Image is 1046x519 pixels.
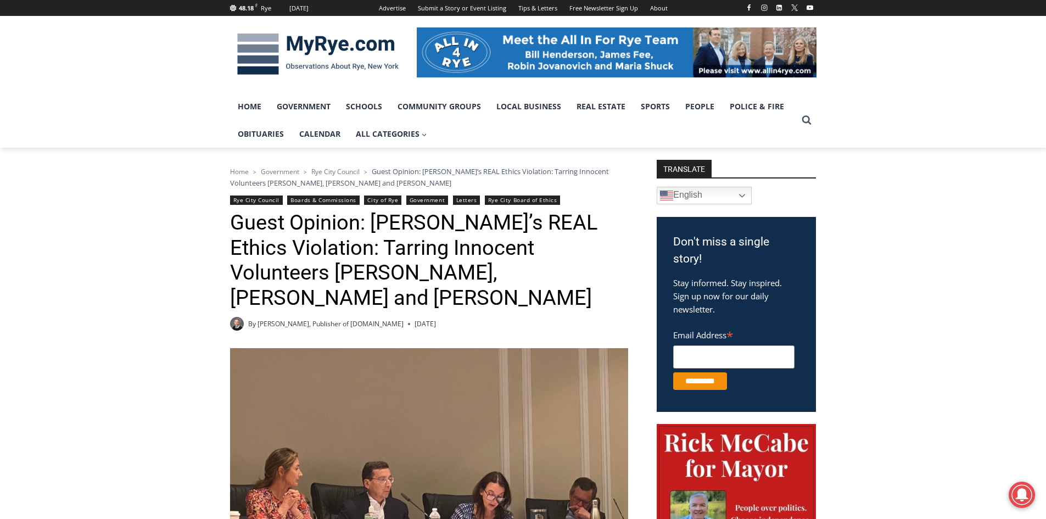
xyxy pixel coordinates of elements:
a: Local Business [489,93,569,120]
span: 48.18 [239,4,254,12]
a: Boards & Commissions [287,196,360,205]
a: Calendar [292,120,348,148]
a: Sports [633,93,678,120]
a: Linkedin [773,1,786,14]
a: X [788,1,801,14]
a: [PERSON_NAME], Publisher of [DOMAIN_NAME] [258,319,404,328]
a: Real Estate [569,93,633,120]
a: Schools [338,93,390,120]
span: Guest Opinion: [PERSON_NAME]’s REAL Ethics Violation: Tarring Innocent Volunteers [PERSON_NAME], ... [230,166,609,187]
a: Obituaries [230,120,292,148]
h3: Don't miss a single story! [673,233,799,268]
a: Government [406,196,448,205]
div: Rye [261,3,271,13]
nav: Breadcrumbs [230,166,628,188]
a: Rye City Board of Ethics [485,196,561,205]
span: By [248,319,256,329]
div: [DATE] [289,3,309,13]
a: Facebook [742,1,756,14]
strong: TRANSLATE [657,160,712,177]
a: Home [230,93,269,120]
a: Government [269,93,338,120]
span: F [255,2,258,8]
a: Home [230,167,249,176]
img: en [660,189,673,202]
a: People [678,93,722,120]
a: Police & Fire [722,93,792,120]
a: Rye City Council [230,196,283,205]
h1: Guest Opinion: [PERSON_NAME]’s REAL Ethics Violation: Tarring Innocent Volunteers [PERSON_NAME], ... [230,210,628,310]
img: MyRye.com [230,26,406,83]
img: All in for Rye [417,27,816,77]
span: > [364,168,367,176]
time: [DATE] [415,319,436,329]
a: Community Groups [390,93,489,120]
span: All Categories [356,128,427,140]
a: All Categories [348,120,435,148]
a: Author image [230,317,244,331]
a: Government [261,167,299,176]
a: Rye City Council [311,167,360,176]
span: > [253,168,256,176]
label: Email Address [673,324,795,344]
a: Instagram [758,1,771,14]
a: English [657,187,752,204]
a: YouTube [803,1,816,14]
span: > [304,168,307,176]
a: Letters [453,196,480,205]
nav: Primary Navigation [230,93,797,148]
a: City of Rye [364,196,401,205]
button: View Search Form [797,110,816,130]
p: Stay informed. Stay inspired. Sign up now for our daily newsletter. [673,276,799,316]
